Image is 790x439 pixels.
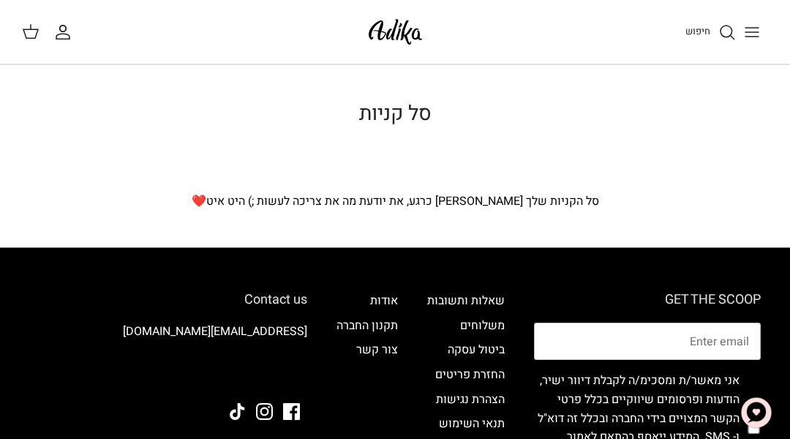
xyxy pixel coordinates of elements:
input: Email [534,323,761,361]
a: תנאי השימוש [439,415,505,432]
a: [EMAIL_ADDRESS][DOMAIN_NAME] [123,323,307,340]
a: תקנון החברה [336,317,398,334]
a: Facebook [283,403,300,420]
a: שאלות ותשובות [427,292,505,309]
button: Toggle menu [736,16,768,48]
a: Tiktok [229,403,246,420]
p: סל הקניות שלך [PERSON_NAME] כרגע, את יודעת מה את צריכה לעשות ;) היט איט❤️ [22,192,768,211]
button: צ'אט [734,391,778,435]
img: Adika IL [364,15,426,49]
span: חיפוש [685,24,710,38]
h6: Contact us [29,292,307,308]
a: חיפוש [685,23,736,41]
a: אודות [370,292,398,309]
a: צור קשר [356,341,398,359]
a: החזרת פריטים [435,366,505,383]
a: Instagram [256,403,273,420]
a: משלוחים [460,317,505,334]
a: החשבון שלי [54,23,78,41]
img: Adika IL [267,363,307,382]
h6: GET THE SCOOP [534,292,761,308]
a: הצהרת נגישות [436,391,505,408]
h1: סל קניות [22,102,768,127]
a: ביטול עסקה [448,341,505,359]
